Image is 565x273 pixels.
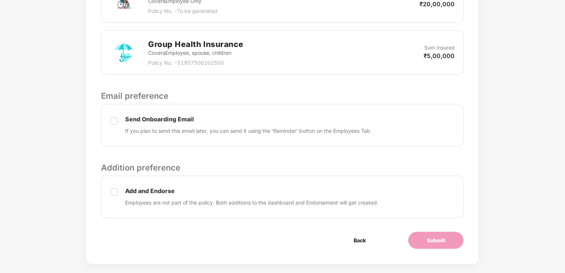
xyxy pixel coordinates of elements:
p: Send Onboarding Email [125,115,370,123]
p: Email preference [101,90,464,102]
p: Policy No. - 51957500202500 [148,59,244,67]
h2: Group Health Insurance [148,38,244,50]
p: Addition preference [101,161,464,174]
p: ₹5,00,000 [424,52,455,60]
img: svg+xml;base64,PHN2ZyB4bWxucz0iaHR0cDovL3d3dy53My5vcmcvMjAwMC9zdmciIHdpZHRoPSI3MiIgaGVpZ2h0PSI3Mi... [110,39,137,66]
p: Employees are not part of the policy. Both additions to the dashboard and Endorsement will get cr... [125,199,378,207]
p: Covers Employee, spouse, children [148,49,244,57]
p: If you plan to send this email later, you can send it using the ‘Reminder’ button on the Employee... [125,127,370,135]
button: Back [335,232,384,249]
button: Submit [408,232,464,249]
p: Add and Endorse [125,187,378,195]
span: Back [354,236,366,245]
p: Sum Insured [424,44,455,52]
p: Policy No. - To be generated [148,7,261,15]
